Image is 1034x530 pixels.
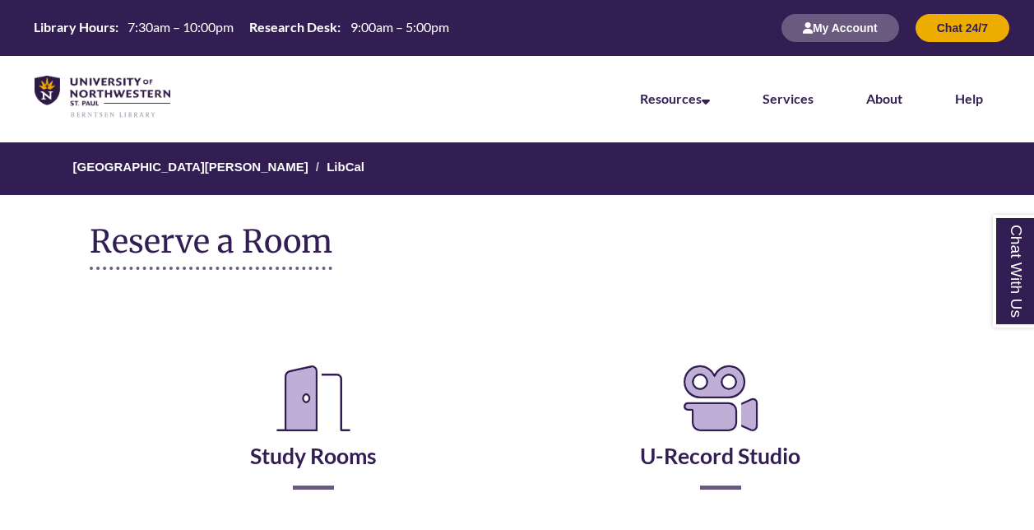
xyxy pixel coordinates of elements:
[916,21,1009,35] a: Chat 24/7
[128,19,234,35] span: 7:30am – 10:00pm
[763,91,814,106] a: Services
[250,402,377,469] a: Study Rooms
[640,91,710,106] a: Resources
[327,160,364,174] a: LibCal
[640,402,800,469] a: U-Record Studio
[90,142,944,195] nav: Breadcrumb
[27,18,455,36] table: Hours Today
[916,14,1009,42] button: Chat 24/7
[781,21,899,35] a: My Account
[27,18,121,36] th: Library Hours:
[350,19,449,35] span: 9:00am – 5:00pm
[866,91,902,106] a: About
[90,224,332,270] h1: Reserve a Room
[781,14,899,42] button: My Account
[955,91,983,106] a: Help
[243,18,343,36] th: Research Desk:
[35,76,170,119] img: UNWSP Library Logo
[27,18,455,38] a: Hours Today
[73,160,308,174] a: [GEOGRAPHIC_DATA][PERSON_NAME]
